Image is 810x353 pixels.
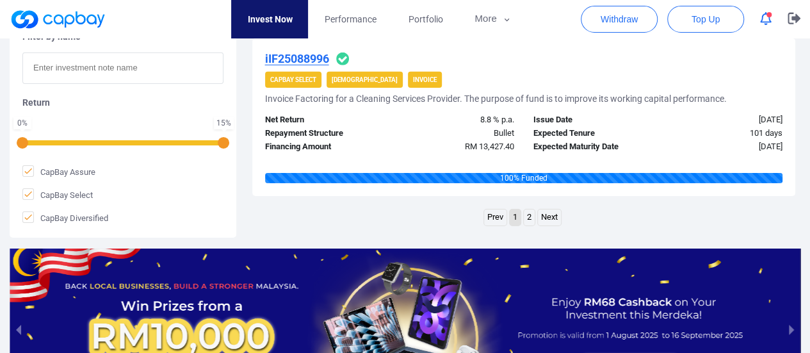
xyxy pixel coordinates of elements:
span: Portfolio [408,12,442,26]
div: Repayment Structure [255,127,390,140]
div: 8.8 % p.a. [389,113,524,127]
button: Withdraw [581,6,658,33]
div: 100 % Funded [265,173,783,183]
input: Enter investment note name [22,53,223,84]
span: Top Up [692,13,720,26]
u: iIF25088996 [265,52,329,65]
span: RM 13,427.40 [465,142,514,151]
a: Next page [538,209,561,226]
span: Performance [324,12,376,26]
div: Expected Maturity Date [524,140,658,154]
a: Page 2 [524,209,535,226]
div: Net Return [255,113,390,127]
div: [DATE] [658,113,792,127]
div: 0 % [16,119,29,127]
div: [DATE] [658,140,792,154]
span: CapBay Diversified [22,211,108,224]
strong: Invoice [413,76,437,83]
div: Bullet [389,127,524,140]
a: Page 1 is your current page [510,209,521,226]
div: Financing Amount [255,140,390,154]
h5: Invoice Factoring for a Cleaning Services Provider. The purpose of fund is to improve its working... [265,93,727,104]
button: Top Up [667,6,744,33]
div: Expected Tenure [524,127,658,140]
a: Previous page [484,209,506,226]
div: 101 days [658,127,792,140]
strong: CapBay Select [270,76,316,83]
div: 15 % [216,119,231,127]
h5: Return [22,97,223,108]
span: CapBay Select [22,188,93,201]
span: CapBay Assure [22,165,95,178]
div: Issue Date [524,113,658,127]
strong: [DEMOGRAPHIC_DATA] [332,76,398,83]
